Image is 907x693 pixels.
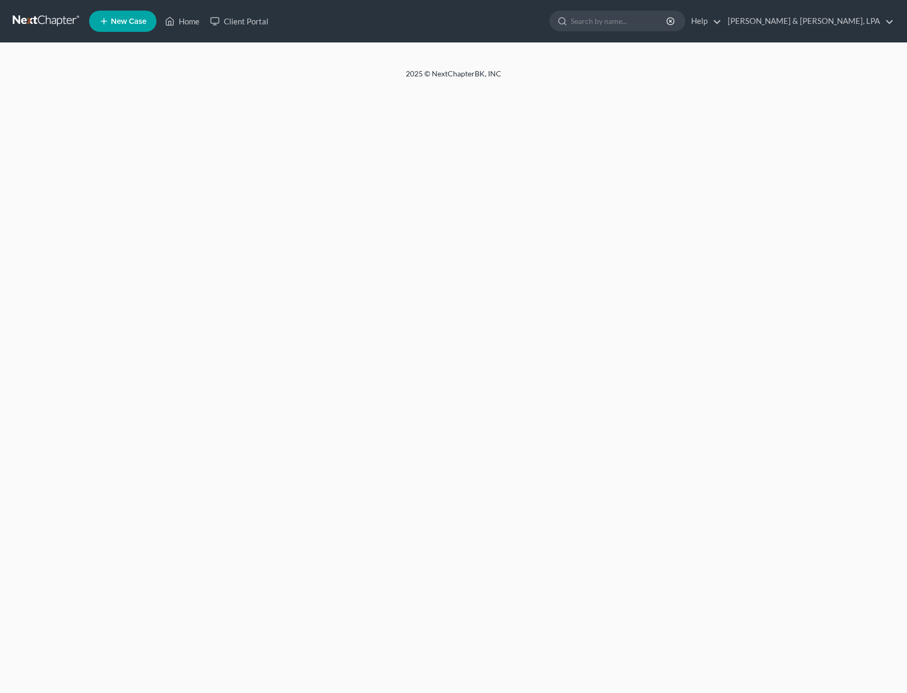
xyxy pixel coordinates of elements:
[205,12,274,31] a: Client Portal
[151,68,756,88] div: 2025 © NextChapterBK, INC
[111,18,146,25] span: New Case
[571,11,668,31] input: Search by name...
[686,12,721,31] a: Help
[160,12,205,31] a: Home
[722,12,894,31] a: [PERSON_NAME] & [PERSON_NAME], LPA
